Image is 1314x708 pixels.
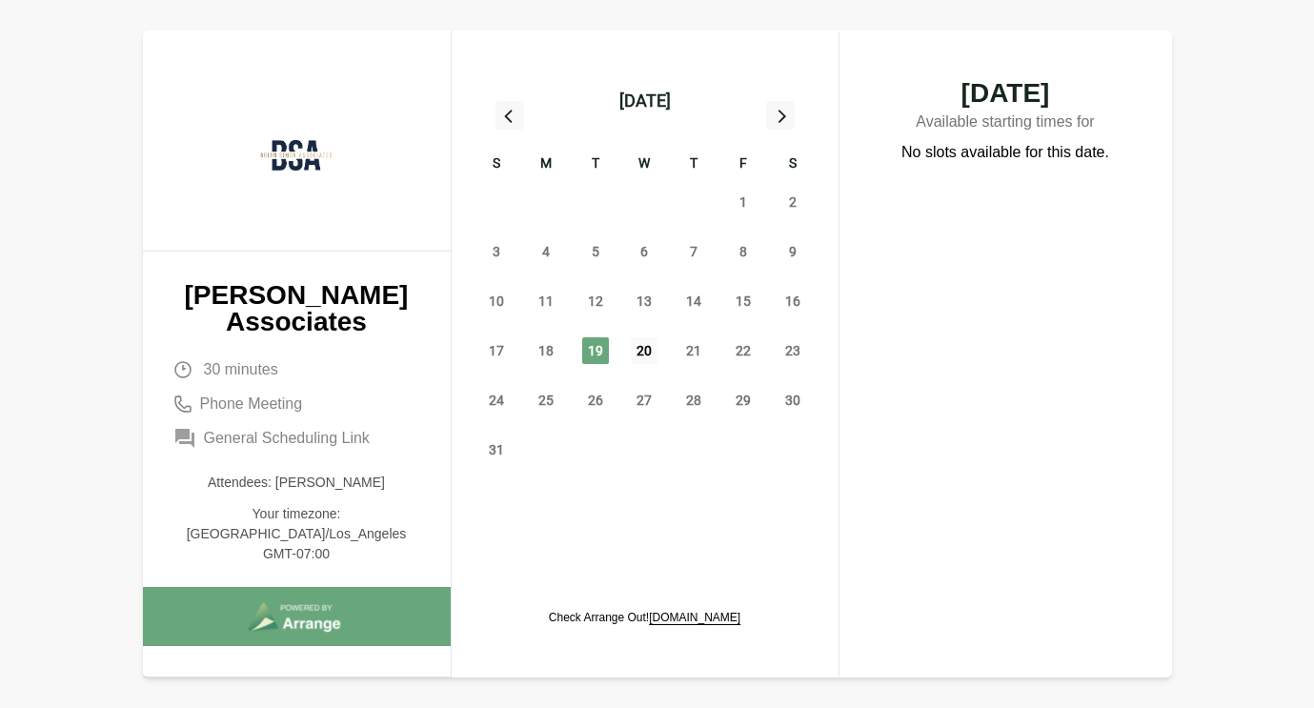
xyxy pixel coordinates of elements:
span: Saturday, August 9, 2025 [779,238,806,265]
div: W [620,152,670,177]
span: Monday, August 25, 2025 [533,387,559,414]
p: Attendees: [PERSON_NAME] [173,473,420,493]
div: [DATE] [619,88,671,114]
span: Friday, August 1, 2025 [730,189,757,215]
span: Friday, August 8, 2025 [730,238,757,265]
span: Friday, August 22, 2025 [730,337,757,364]
span: Tuesday, August 26, 2025 [582,387,609,414]
span: General Scheduling Link [204,427,370,450]
span: Sunday, August 10, 2025 [483,288,510,314]
span: Wednesday, August 20, 2025 [631,337,657,364]
span: Tuesday, August 12, 2025 [582,288,609,314]
span: Tuesday, August 19, 2025 [582,337,609,364]
div: T [571,152,620,177]
p: Available starting times for [878,107,1134,141]
span: [DATE] [878,80,1134,107]
span: Thursday, August 21, 2025 [680,337,707,364]
span: Friday, August 29, 2025 [730,387,757,414]
p: [PERSON_NAME] Associates [173,282,420,335]
span: Wednesday, August 27, 2025 [631,387,657,414]
a: [DOMAIN_NAME] [649,611,740,624]
p: Check Arrange Out! [549,610,740,625]
div: F [718,152,768,177]
p: Your timezone: [GEOGRAPHIC_DATA]/Los_Angeles GMT-07:00 [173,504,420,564]
span: Sunday, August 31, 2025 [483,436,510,463]
span: Saturday, August 30, 2025 [779,387,806,414]
p: No slots available for this date. [901,141,1109,164]
div: S [768,152,818,177]
span: Saturday, August 2, 2025 [779,189,806,215]
span: Wednesday, August 13, 2025 [631,288,657,314]
span: Monday, August 18, 2025 [533,337,559,364]
span: Wednesday, August 6, 2025 [631,238,657,265]
span: Thursday, August 28, 2025 [680,387,707,414]
span: Phone Meeting [200,393,303,415]
span: Monday, August 11, 2025 [533,288,559,314]
span: Friday, August 15, 2025 [730,288,757,314]
span: Tuesday, August 5, 2025 [582,238,609,265]
div: T [669,152,718,177]
span: Sunday, August 24, 2025 [483,387,510,414]
span: Sunday, August 3, 2025 [483,238,510,265]
div: M [521,152,571,177]
span: Saturday, August 16, 2025 [779,288,806,314]
span: Thursday, August 7, 2025 [680,238,707,265]
span: 30 minutes [204,358,278,381]
span: Monday, August 4, 2025 [533,238,559,265]
div: S [473,152,522,177]
span: Thursday, August 14, 2025 [680,288,707,314]
span: Sunday, August 17, 2025 [483,337,510,364]
span: Saturday, August 23, 2025 [779,337,806,364]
